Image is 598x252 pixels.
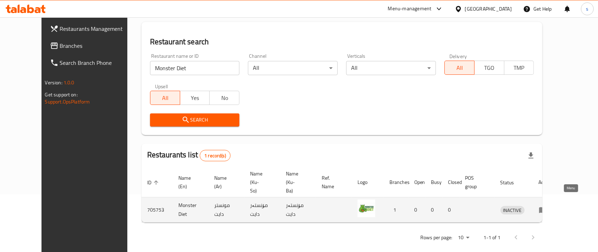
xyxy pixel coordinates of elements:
[586,5,588,13] span: s
[346,61,436,75] div: All
[44,37,142,54] a: Branches
[142,197,173,223] td: 705753
[420,233,452,242] p: Rows per page:
[45,90,78,99] span: Get support on:
[426,167,443,197] th: Busy
[448,63,472,73] span: All
[60,24,136,33] span: Restaurants Management
[504,61,534,75] button: TMP
[384,197,409,223] td: 1
[150,37,534,47] h2: Restaurant search
[280,197,316,223] td: مۆنستەر دایت
[63,78,74,87] span: 1.0.0
[150,91,180,105] button: All
[60,58,136,67] span: Search Branch Phone
[209,91,239,105] button: No
[147,178,161,187] span: ID
[483,233,500,242] p: 1-1 of 1
[150,61,240,75] input: Search for restaurant name or ID..
[409,197,426,223] td: 0
[44,20,142,37] a: Restaurants Management
[444,61,475,75] button: All
[150,113,240,127] button: Search
[426,197,443,223] td: 0
[409,167,426,197] th: Open
[183,93,207,103] span: Yes
[147,150,231,161] h2: Restaurants list
[244,197,280,223] td: مۆنستەر دایت
[500,206,525,214] span: INACTIVE
[449,54,467,58] label: Delivery
[533,167,558,197] th: Action
[178,174,200,191] span: Name (En)
[443,197,460,223] td: 0
[155,84,168,89] label: Upsell
[45,97,90,106] a: Support.OpsPlatform
[286,169,308,195] span: Name (Ku-Ba)
[388,5,432,13] div: Menu-management
[384,167,409,197] th: Branches
[200,150,231,161] div: Total records count
[322,174,343,191] span: Ref. Name
[500,178,524,187] span: Status
[465,5,512,13] div: [GEOGRAPHIC_DATA]
[477,63,502,73] span: TGO
[465,174,486,191] span: POS group
[248,61,338,75] div: All
[45,78,62,87] span: Version:
[212,93,237,103] span: No
[142,167,558,223] table: enhanced table
[44,54,142,71] a: Search Branch Phone
[200,152,230,159] span: 1 record(s)
[153,93,177,103] span: All
[156,116,234,124] span: Search
[60,41,136,50] span: Branches
[507,63,531,73] span: TMP
[209,197,244,223] td: مونستر دايت
[522,147,539,164] div: Export file
[443,167,460,197] th: Closed
[214,174,236,191] span: Name (Ar)
[173,197,209,223] td: Monster Diet
[180,91,210,105] button: Yes
[358,200,375,217] img: Monster Diet
[352,167,384,197] th: Logo
[455,233,472,243] div: Rows per page:
[474,61,504,75] button: TGO
[250,169,272,195] span: Name (Ku-So)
